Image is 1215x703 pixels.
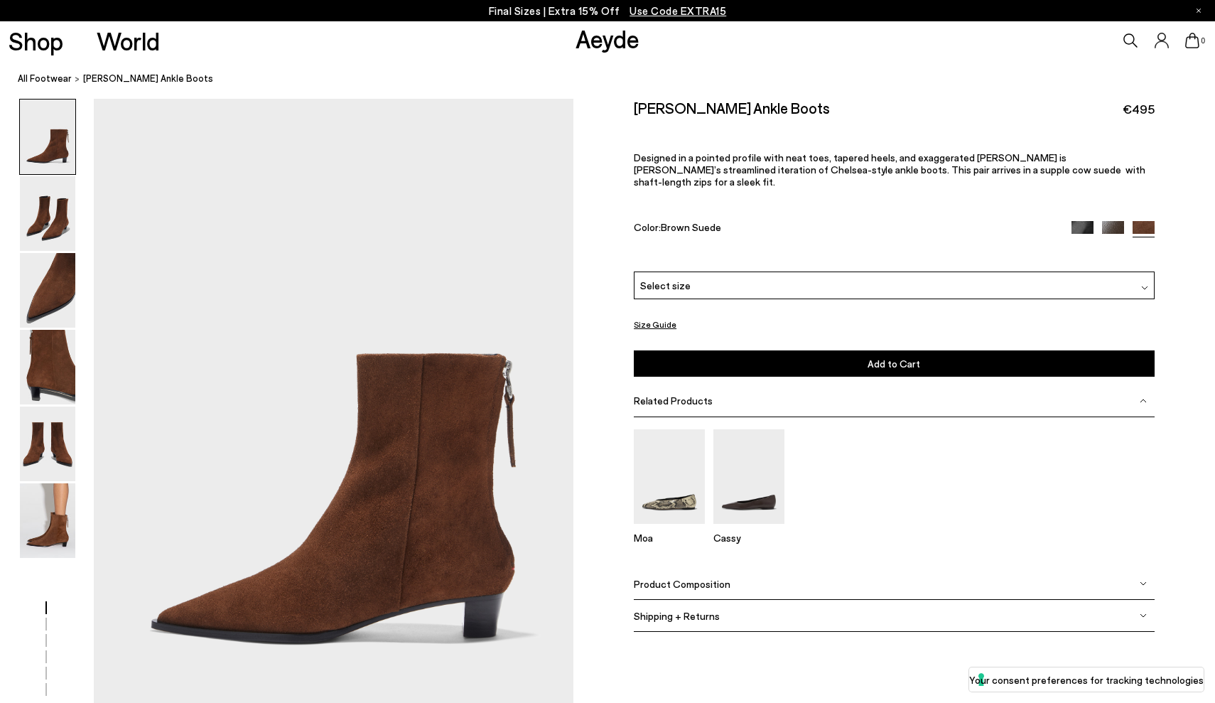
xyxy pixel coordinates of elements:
a: World [97,28,160,53]
a: Cassy Pointed-Toe Flats Cassy [713,514,784,544]
div: Color: [634,221,1054,237]
span: Brown Suede [661,221,721,233]
span: Select size [640,278,691,293]
a: Shop [9,28,63,53]
img: Harriet Suede Ankle Boots - Image 2 [20,176,75,251]
span: €495 [1123,100,1155,118]
img: Harriet Suede Ankle Boots - Image 4 [20,330,75,404]
img: Cassy Pointed-Toe Flats [713,429,784,524]
h2: [PERSON_NAME] Ankle Boots [634,99,830,117]
span: 0 [1199,37,1206,45]
img: Harriet Suede Ankle Boots - Image 1 [20,100,75,174]
label: Your consent preferences for tracking technologies [969,672,1204,687]
img: svg%3E [1141,284,1148,291]
img: Moa Pointed-Toe Flats [634,429,705,524]
p: Moa [634,532,705,544]
img: Harriet Suede Ankle Boots - Image 5 [20,407,75,481]
a: Aeyde [576,23,639,53]
p: Cassy [713,532,784,544]
nav: breadcrumb [18,60,1215,99]
a: Moa Pointed-Toe Flats Moa [634,514,705,544]
a: 0 [1185,33,1199,48]
button: Your consent preferences for tracking technologies [969,667,1204,692]
img: svg%3E [1140,580,1147,587]
img: Harriet Suede Ankle Boots - Image 6 [20,483,75,558]
a: All Footwear [18,71,72,86]
span: Add to Cart [868,358,920,370]
img: svg%3E [1140,612,1147,619]
span: Navigate to /collections/ss25-final-sizes [630,4,726,17]
span: Related Products [634,395,713,407]
p: Designed in a pointed profile with neat toes, tapered heels, and exaggerated [PERSON_NAME] is [PE... [634,151,1154,188]
button: Add to Cart [634,350,1154,377]
span: [PERSON_NAME] Ankle Boots [83,71,213,86]
span: Product Composition [634,578,730,590]
img: Harriet Suede Ankle Boots - Image 3 [20,253,75,328]
p: Final Sizes | Extra 15% Off [489,2,727,20]
span: Shipping + Returns [634,610,720,622]
img: svg%3E [1140,397,1147,404]
button: Size Guide [634,316,676,333]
